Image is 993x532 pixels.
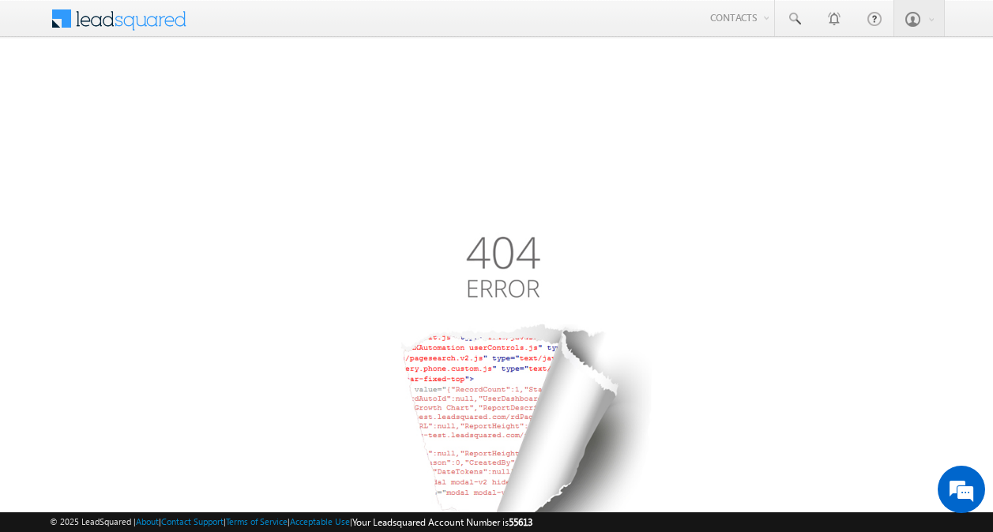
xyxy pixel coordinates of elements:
a: Contact Support [161,516,224,526]
a: Terms of Service [226,516,288,526]
span: Your Leadsquared Account Number is [352,516,532,528]
a: Acceptable Use [290,516,350,526]
a: About [136,516,159,526]
span: 55613 [509,516,532,528]
span: © 2025 LeadSquared | | | | | [50,515,532,530]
